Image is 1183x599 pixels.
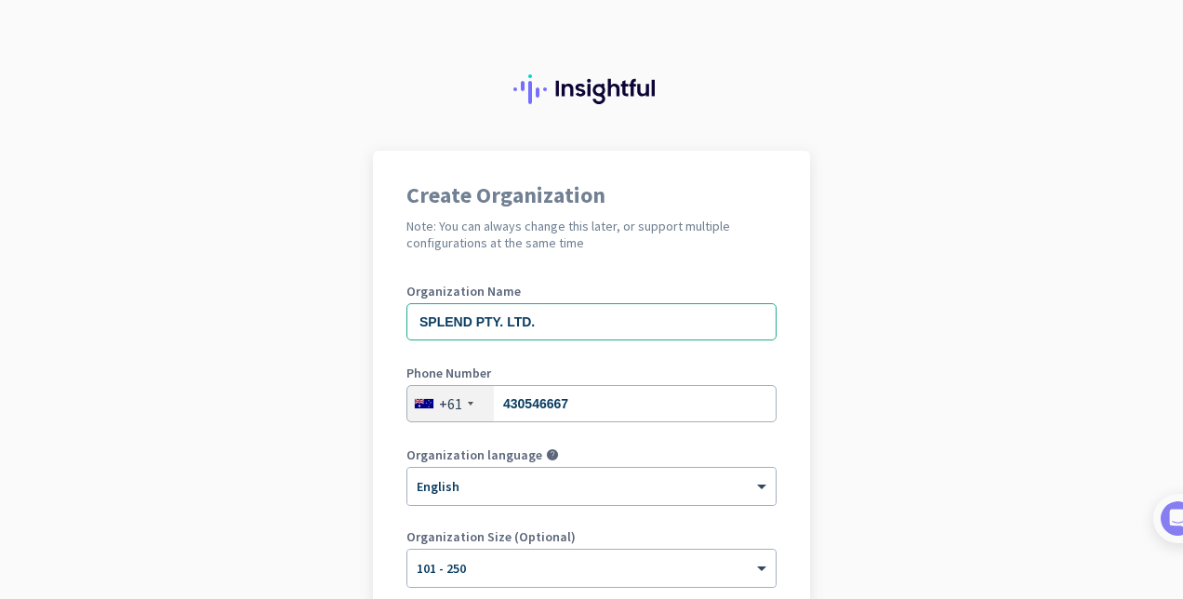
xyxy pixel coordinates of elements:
h1: Create Organization [406,184,777,206]
input: 2 1234 5678 [406,385,777,422]
img: Insightful [513,74,670,104]
h2: Note: You can always change this later, or support multiple configurations at the same time [406,218,777,251]
label: Phone Number [406,366,777,379]
i: help [546,448,559,461]
label: Organization Size (Optional) [406,530,777,543]
label: Organization Name [406,285,777,298]
input: What is the name of your organization? [406,303,777,340]
div: +61 [439,394,462,413]
label: Organization language [406,448,542,461]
